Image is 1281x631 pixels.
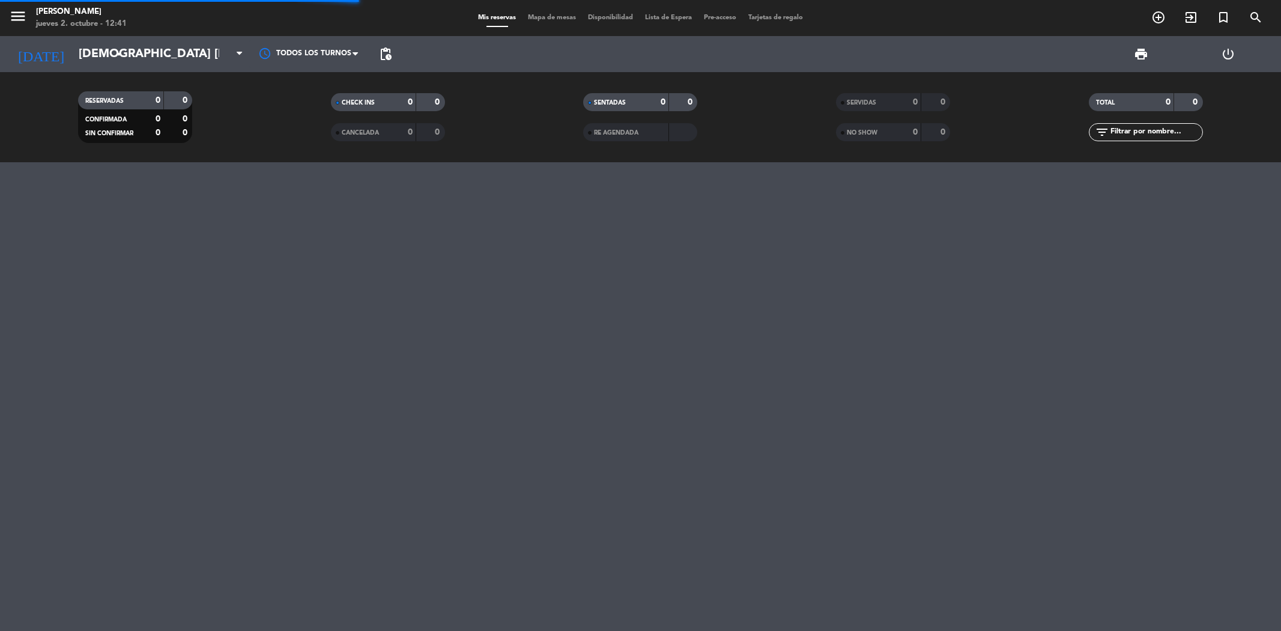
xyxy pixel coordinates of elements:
strong: 0 [183,129,190,137]
i: filter_list [1095,125,1109,139]
div: LOG OUT [1184,36,1272,72]
i: search [1249,10,1263,25]
span: Lista de Espera [639,14,698,21]
strong: 0 [1193,98,1200,106]
i: arrow_drop_down [112,47,126,61]
input: Filtrar por nombre... [1109,126,1202,139]
strong: 0 [940,98,948,106]
span: SIN CONFIRMAR [85,130,133,136]
span: CANCELADA [342,130,379,136]
i: [DATE] [9,41,73,67]
span: Mis reservas [472,14,522,21]
strong: 0 [156,115,160,123]
strong: 0 [435,128,442,136]
span: TOTAL [1096,100,1115,106]
strong: 0 [661,98,665,106]
div: [PERSON_NAME] [36,6,127,18]
strong: 0 [913,98,918,106]
strong: 0 [435,98,442,106]
strong: 0 [408,98,413,106]
span: NO SHOW [847,130,877,136]
span: Tarjetas de regalo [742,14,809,21]
strong: 0 [940,128,948,136]
strong: 0 [1166,98,1170,106]
strong: 0 [688,98,695,106]
button: menu [9,7,27,29]
i: add_circle_outline [1151,10,1166,25]
strong: 0 [183,96,190,105]
strong: 0 [156,96,160,105]
span: Pre-acceso [698,14,742,21]
strong: 0 [183,115,190,123]
strong: 0 [913,128,918,136]
span: Mapa de mesas [522,14,582,21]
span: pending_actions [378,47,393,61]
span: RESERVADAS [85,98,124,104]
div: jueves 2. octubre - 12:41 [36,18,127,30]
span: SERVIDAS [847,100,876,106]
span: print [1134,47,1148,61]
i: power_settings_new [1221,47,1235,61]
strong: 0 [408,128,413,136]
span: Disponibilidad [582,14,639,21]
span: SENTADAS [594,100,626,106]
span: RE AGENDADA [594,130,638,136]
span: CONFIRMADA [85,117,127,123]
i: menu [9,7,27,25]
strong: 0 [156,129,160,137]
i: exit_to_app [1184,10,1198,25]
i: turned_in_not [1216,10,1231,25]
span: CHECK INS [342,100,375,106]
